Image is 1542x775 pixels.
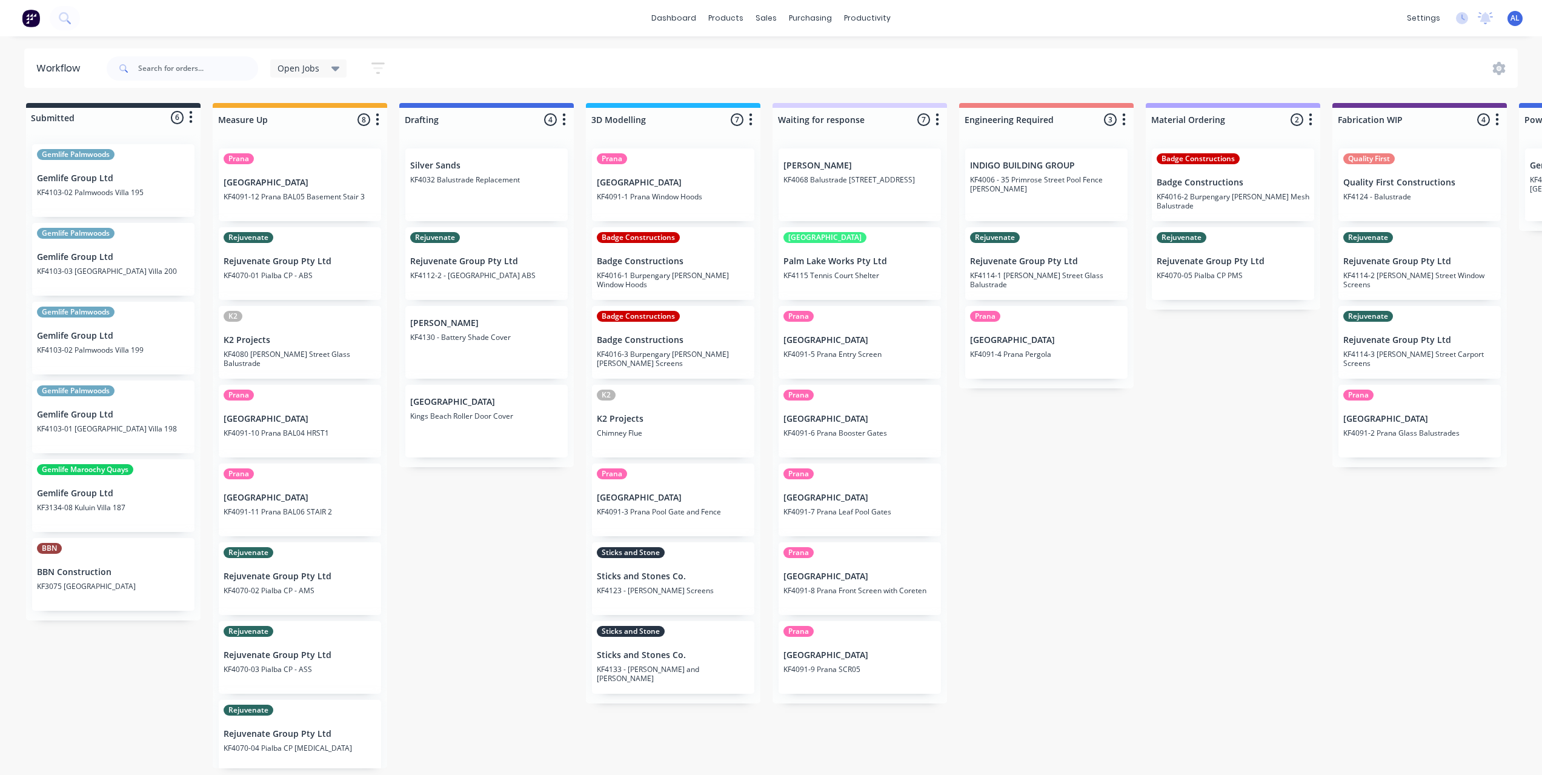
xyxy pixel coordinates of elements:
div: Prana[GEOGRAPHIC_DATA]KF4091-4 Prana Pergola [965,306,1128,379]
p: Badge Constructions [1157,178,1309,188]
p: Rejuvenate Group Pty Ltd [1343,256,1496,267]
p: [GEOGRAPHIC_DATA] [597,493,749,503]
p: KF4091-1 Prana Window Hoods [597,192,749,201]
p: KF4091-4 Prana Pergola [970,350,1123,359]
p: KF4133 - [PERSON_NAME] and [PERSON_NAME] [597,665,749,683]
div: Quality First [1343,153,1395,164]
p: KF4032 Balustrade Replacement [410,175,563,184]
div: Badge Constructions [1157,153,1240,164]
p: KF4006 - 35 Primrose Street Pool Fence [PERSON_NAME] [970,175,1123,193]
p: KF3134-08 Kuluin Villa 187 [37,503,190,512]
p: KF4091-6 Prana Booster Gates [783,428,936,437]
div: BBN [37,543,62,554]
span: Open Jobs [277,62,319,75]
p: [GEOGRAPHIC_DATA] [783,650,936,660]
div: Badge Constructions [597,232,680,243]
p: Rejuvenate Group Pty Ltd [1343,335,1496,345]
div: Prana[GEOGRAPHIC_DATA]KF4091-10 Prana BAL04 HRST1 [219,385,381,457]
div: [GEOGRAPHIC_DATA] [783,232,866,243]
p: KF4070-03 Pialba CP - ASS [224,665,376,674]
a: dashboard [645,9,702,27]
div: [GEOGRAPHIC_DATA]Palm Lake Works Pty LtdKF4115 Tennis Court Shelter [779,227,941,300]
div: RejuvenateRejuvenate Group Pty LtdKF4114-2 [PERSON_NAME] Street Window Screens [1338,227,1501,300]
div: Rejuvenate [1157,232,1206,243]
p: KF4091-10 Prana BAL04 HRST1 [224,428,376,437]
div: Quality FirstQuality First ConstructionsKF4124 - Balustrade [1338,148,1501,221]
div: K2 [224,311,242,322]
p: Gemlife Group Ltd [37,252,190,262]
p: INDIGO BUILDING GROUP [970,161,1123,171]
p: [GEOGRAPHIC_DATA] [783,414,936,424]
p: Gemlife Group Ltd [37,331,190,341]
div: K2K2 ProjectsKF4080 [PERSON_NAME] Street Glass Balustrade [219,306,381,379]
p: KF4130 - Battery Shade Cover [410,333,563,342]
div: Prana[GEOGRAPHIC_DATA]KF4091-12 Prana BAL05 Basement Stair 3 [219,148,381,221]
div: Sticks and StoneSticks and Stones Co.KF4133 - [PERSON_NAME] and [PERSON_NAME] [592,621,754,694]
p: [PERSON_NAME] [783,161,936,171]
div: INDIGO BUILDING GROUPKF4006 - 35 Primrose Street Pool Fence [PERSON_NAME] [965,148,1128,221]
p: KF4103-02 Palmwoods Villa 195 [37,188,190,197]
p: Rejuvenate Group Pty Ltd [224,571,376,582]
div: Prana[GEOGRAPHIC_DATA]KF4091-7 Prana Leaf Pool Gates [779,464,941,536]
div: Prana[GEOGRAPHIC_DATA]KF4091-3 Prana Pool Gate and Fence [592,464,754,536]
p: KF4124 - Balustrade [1343,192,1496,201]
div: [GEOGRAPHIC_DATA]Kings Beach Roller Door Cover [405,385,568,457]
div: Rejuvenate [410,232,460,243]
p: [GEOGRAPHIC_DATA] [597,178,749,188]
div: [PERSON_NAME]KF4068 Balustrade [STREET_ADDRESS] [779,148,941,221]
div: Sticks and StoneSticks and Stones Co.KF4123 - [PERSON_NAME] Screens [592,542,754,615]
p: Badge Constructions [597,256,749,267]
div: Rejuvenate [224,626,273,637]
p: [GEOGRAPHIC_DATA] [224,414,376,424]
p: Rejuvenate Group Pty Ltd [1157,256,1309,267]
div: Rejuvenate [224,232,273,243]
div: Gemlife PalmwoodsGemlife Group LtdKF4103-01 [GEOGRAPHIC_DATA] Villa 198 [32,381,194,453]
p: Gemlife Group Ltd [37,173,190,184]
p: KF4016-1 Burpengary [PERSON_NAME] Window Hoods [597,271,749,289]
div: Silver SandsKF4032 Balustrade Replacement [405,148,568,221]
p: KF4112-2 - [GEOGRAPHIC_DATA] ABS [410,271,563,280]
div: Prana [783,626,814,637]
p: KF4070-02 Pialba CP - AMS [224,586,376,595]
div: settings [1401,9,1446,27]
p: KF4103-01 [GEOGRAPHIC_DATA] Villa 198 [37,424,190,433]
div: Badge Constructions [597,311,680,322]
div: RejuvenateRejuvenate Group Pty LtdKF4114-3 [PERSON_NAME] Street Carport Screens [1338,306,1501,379]
div: Prana[GEOGRAPHIC_DATA]KF4091-11 Prana BAL06 STAIR 2 [219,464,381,536]
p: KF4091-12 Prana BAL05 Basement Stair 3 [224,192,376,201]
div: Gemlife Palmwoods [37,307,115,318]
p: KF3075 [GEOGRAPHIC_DATA] [37,582,190,591]
input: Search for orders... [138,56,258,81]
p: [GEOGRAPHIC_DATA] [1343,414,1496,424]
img: Factory [22,9,40,27]
div: productivity [838,9,897,27]
div: Badge ConstructionsBadge ConstructionsKF4016-3 Burpengary [PERSON_NAME] [PERSON_NAME] Screens [592,306,754,379]
p: [PERSON_NAME] [410,318,563,328]
div: Rejuvenate [224,705,273,716]
div: Sticks and Stone [597,626,665,637]
p: Gemlife Group Ltd [37,488,190,499]
div: [PERSON_NAME]KF4130 - Battery Shade Cover [405,306,568,379]
p: KF4070-04 Pialba CP [MEDICAL_DATA] [224,743,376,753]
div: Prana[GEOGRAPHIC_DATA]KF4091-5 Prana Entry Screen [779,306,941,379]
p: KF4068 Balustrade [STREET_ADDRESS] [783,175,936,184]
p: KF4103-03 [GEOGRAPHIC_DATA] Villa 200 [37,267,190,276]
p: Rejuvenate Group Pty Ltd [224,729,376,739]
p: KF4091-2 Prana Glass Balustrades [1343,428,1496,437]
p: Badge Constructions [597,335,749,345]
div: Gemlife Palmwoods [37,228,115,239]
div: Gemlife PalmwoodsGemlife Group LtdKF4103-02 Palmwoods Villa 199 [32,302,194,374]
div: RejuvenateRejuvenate Group Pty LtdKF4112-2 - [GEOGRAPHIC_DATA] ABS [405,227,568,300]
span: AL [1510,13,1520,24]
p: Kings Beach Roller Door Cover [410,411,563,421]
div: RejuvenateRejuvenate Group Pty LtdKF4070-01 Pialba CP - ABS [219,227,381,300]
p: [GEOGRAPHIC_DATA] [783,335,936,345]
p: Chimney Flue [597,428,749,437]
p: [GEOGRAPHIC_DATA] [224,178,376,188]
p: Rejuvenate Group Pty Ltd [410,256,563,267]
div: Rejuvenate [1343,311,1393,322]
p: KF4091-8 Prana Front Screen with Coreten [783,586,936,595]
div: Gemlife Maroochy QuaysGemlife Group LtdKF3134-08 Kuluin Villa 187 [32,459,194,532]
div: BBNBBN ConstructionKF3075 [GEOGRAPHIC_DATA] [32,538,194,611]
div: Prana [224,468,254,479]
